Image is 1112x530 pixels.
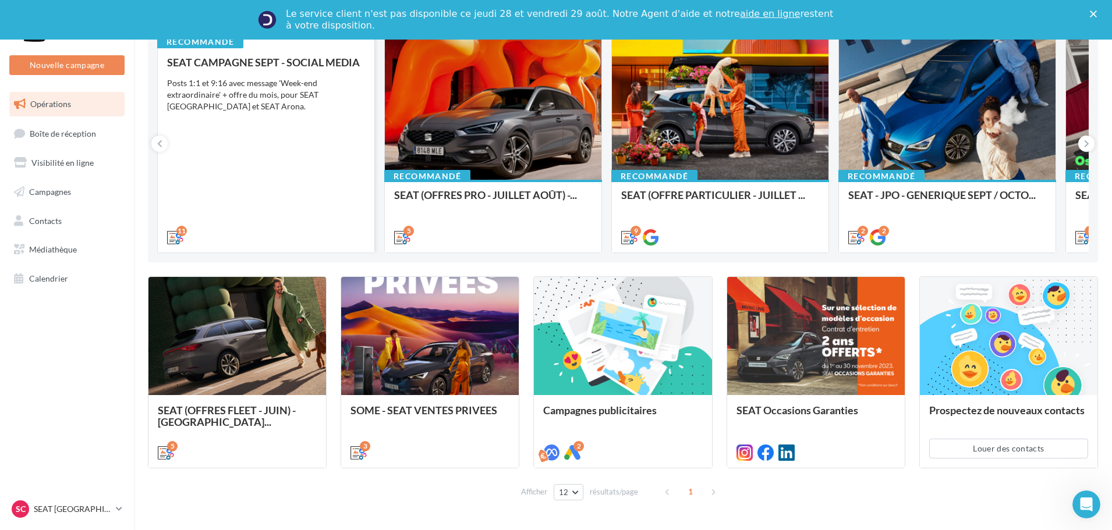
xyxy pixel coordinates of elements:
a: Calendrier [7,266,127,291]
div: 2 [858,226,868,236]
div: Le service client n'est pas disponible ce jeudi 28 et vendredi 29 août. Notre Agent d'aide et not... [286,8,835,31]
span: Médiathèque [29,244,77,254]
span: Afficher [521,486,547,497]
a: Médiathèque [7,237,127,262]
span: résultats/page [590,486,638,497]
span: SEAT (OFFRE PARTICULIER - JUILLET ... [621,188,805,201]
span: Campagnes [29,187,71,197]
span: 12 [559,488,569,497]
span: SEAT CAMPAGNE SEPT - SOCIAL MEDIA [167,56,360,69]
p: SEAT [GEOGRAPHIC_DATA] [34,503,111,515]
a: Opérations [7,92,127,116]
div: 11 [176,226,187,236]
div: 2 [573,441,584,451]
div: 6 [1085,226,1095,236]
span: SEAT (OFFRES FLEET - JUIN) - [GEOGRAPHIC_DATA]... [158,404,296,428]
span: SOME - SEAT VENTES PRIVEES [350,404,497,417]
div: Recommandé [838,170,925,183]
span: Visibilité en ligne [31,158,94,168]
button: Nouvelle campagne [9,55,125,75]
button: Louer des contacts [929,439,1088,458]
div: 3 [360,441,370,451]
a: Boîte de réception [7,121,127,146]
span: Campagnes publicitaires [543,404,657,417]
span: SEAT Occasions Garanties [736,404,858,417]
a: Contacts [7,209,127,233]
div: 5 [167,441,178,451]
span: Opérations [30,99,71,109]
a: aide en ligne [740,8,800,19]
a: SC SEAT [GEOGRAPHIC_DATA] [9,498,125,520]
iframe: Intercom live chat [1072,490,1100,518]
div: 5 [403,226,414,236]
div: Recommandé [611,170,697,183]
div: Fermer [1090,10,1102,17]
div: 9 [631,226,641,236]
span: Calendrier [29,273,68,283]
button: 12 [554,484,583,500]
span: SEAT (OFFRES PRO - JUILLET AOÛT) -... [394,188,577,201]
span: Boîte de réception [30,128,96,138]
img: Profile image for Service-Client [258,10,277,29]
span: SEAT - JPO - GENERIQUE SEPT / OCTO... [848,188,1036,201]
span: SC [16,503,26,515]
div: Recommandé [384,170,470,183]
span: 1 [681,482,700,501]
a: Visibilité en ligne [7,151,127,175]
span: Contacts [29,215,62,225]
div: Recommandé [157,35,243,48]
div: Posts 1:1 et 9:16 avec message 'Week-end extraordinaire' + offre du mois, pour SEAT [GEOGRAPHIC_D... [167,77,365,112]
div: 2 [879,226,889,236]
a: Campagnes [7,180,127,204]
span: Prospectez de nouveaux contacts [929,404,1085,417]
